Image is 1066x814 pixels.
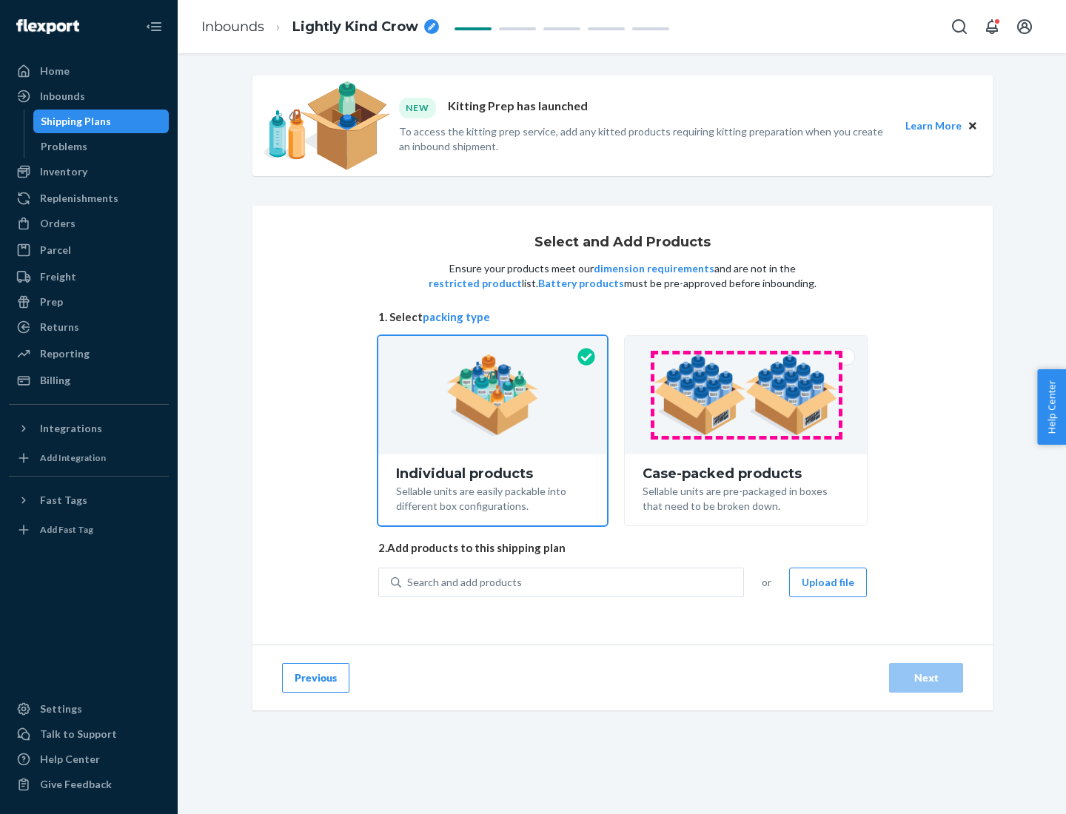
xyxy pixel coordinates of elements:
div: Sellable units are pre-packaged in boxes that need to be broken down. [643,481,849,514]
h1: Select and Add Products [534,235,711,250]
div: Integrations [40,421,102,436]
div: Fast Tags [40,493,87,508]
div: Settings [40,702,82,716]
div: Add Fast Tag [40,523,93,536]
a: Prep [9,290,169,314]
span: 1. Select [378,309,867,325]
div: Case-packed products [643,466,849,481]
span: 2. Add products to this shipping plan [378,540,867,556]
button: Open Search Box [945,12,974,41]
div: Billing [40,373,70,388]
button: Close Navigation [139,12,169,41]
div: Parcel [40,243,71,258]
button: Help Center [1037,369,1066,445]
a: Parcel [9,238,169,262]
div: Next [902,670,951,685]
p: Ensure your products meet our and are not in the list. must be pre-approved before inbounding. [427,261,818,291]
div: Add Integration [40,451,106,464]
div: Inbounds [40,89,85,104]
button: Open notifications [977,12,1007,41]
p: Kitting Prep has launched [448,98,588,118]
a: Help Center [9,747,169,771]
div: Returns [40,320,79,334]
div: Talk to Support [40,727,117,741]
a: Settings [9,697,169,721]
p: To access the kitting prep service, add any kitted products requiring kitting preparation when yo... [399,124,892,154]
button: Open account menu [1010,12,1039,41]
button: Integrations [9,417,169,440]
div: Reporting [40,346,90,361]
button: Close [965,118,981,134]
div: Orders [40,216,76,231]
img: case-pack.59cecea509d18c883b923b81aeac6d0b.png [654,354,838,436]
div: Sellable units are easily packable into different box configurations. [396,481,589,514]
button: Fast Tags [9,488,169,512]
a: Inventory [9,160,169,184]
button: Next [889,663,963,693]
a: Freight [9,265,169,289]
button: dimension requirements [594,261,714,276]
a: Reporting [9,342,169,366]
a: Inbounds [9,84,169,108]
a: Add Integration [9,446,169,470]
button: restricted product [429,276,522,291]
span: or [762,575,771,590]
a: Talk to Support [9,722,169,746]
div: Help Center [40,752,100,767]
button: Upload file [789,568,867,597]
button: Battery products [538,276,624,291]
a: Home [9,59,169,83]
a: Inbounds [201,18,264,35]
a: Problems [33,135,170,158]
img: individual-pack.facf35554cb0f1810c75b2bd6df2d64e.png [446,354,539,436]
button: Learn More [905,118,962,134]
div: Problems [41,139,87,154]
span: Lightly Kind Crow [292,18,418,37]
a: Billing [9,369,169,392]
div: Shipping Plans [41,114,111,129]
a: Orders [9,212,169,235]
a: Returns [9,315,169,339]
button: Previous [282,663,349,693]
button: Give Feedback [9,773,169,796]
a: Replenishments [9,186,169,210]
div: Inventory [40,164,87,179]
div: Give Feedback [40,777,112,792]
img: Flexport logo [16,19,79,34]
div: Home [40,64,70,78]
button: packing type [423,309,490,325]
div: Search and add products [407,575,522,590]
div: Prep [40,295,63,309]
a: Shipping Plans [33,110,170,133]
div: Individual products [396,466,589,481]
div: NEW [399,98,436,118]
div: Replenishments [40,191,118,206]
a: Add Fast Tag [9,518,169,542]
ol: breadcrumbs [190,5,451,49]
div: Freight [40,269,76,284]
